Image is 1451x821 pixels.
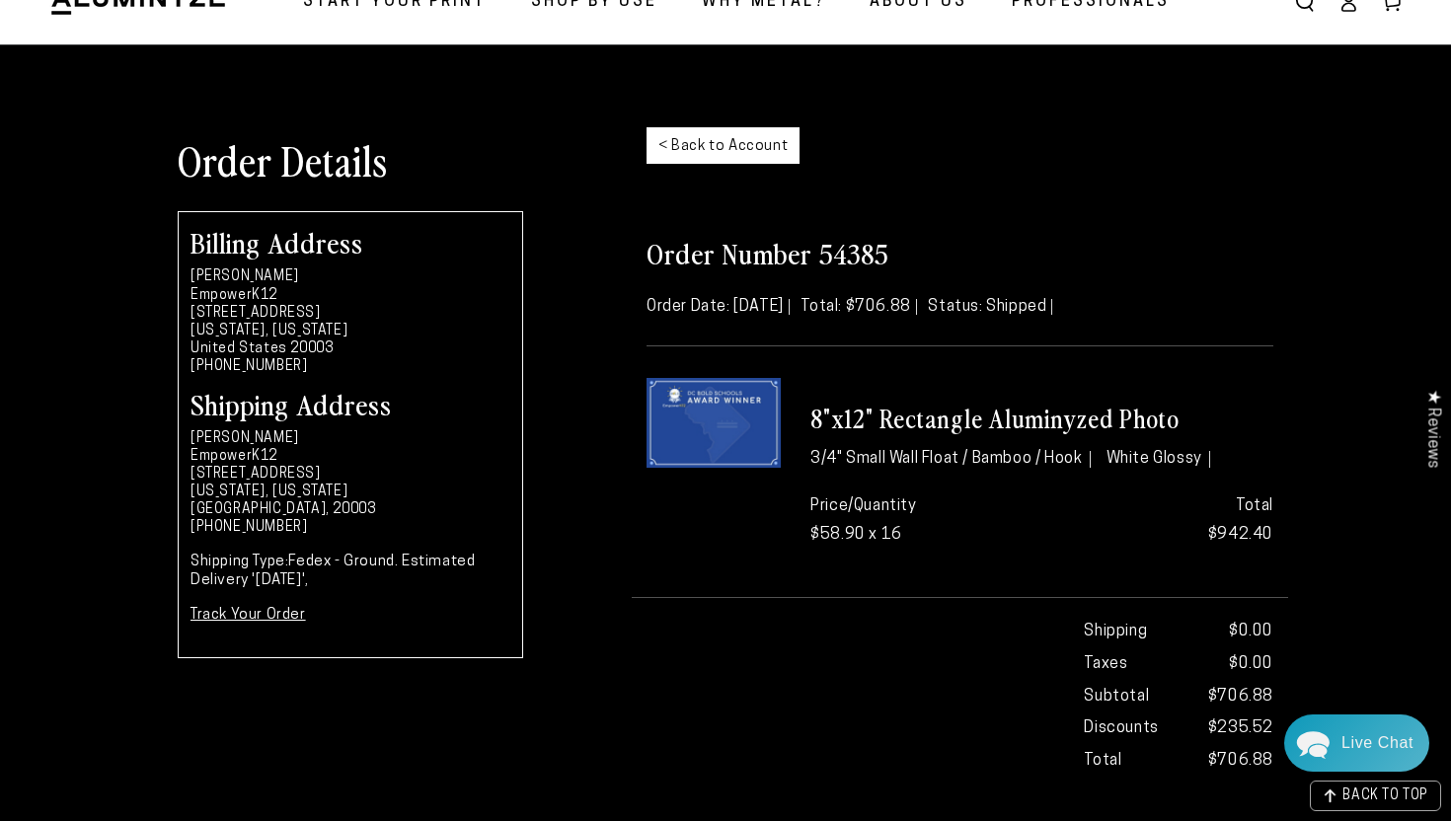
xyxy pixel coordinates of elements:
[151,566,267,576] span: We run on
[1284,714,1429,772] div: Chat widget toggle
[191,519,510,537] li: [PHONE_NUMBER]
[65,285,383,304] p: Hi, Hope you are well. Thank you for your message. I'm out of the office this week and will respo...
[1208,683,1273,711] span: $706.88
[191,228,510,256] h2: Billing Address
[191,553,510,591] p: Fedex - Ground. Estimated Delivery '[DATE]',
[191,555,288,569] strong: Shipping Type:
[1084,683,1149,711] strong: Subtotal
[1057,492,1273,550] p: $942.40
[130,595,289,627] a: Leave A Message
[191,323,510,340] li: [US_STATE], [US_STATE]
[1084,618,1147,646] strong: Shipping
[185,30,236,81] img: John
[801,299,916,315] span: Total: $706.88
[348,394,383,409] div: [DATE]
[1107,451,1211,469] li: White Glossy
[647,378,781,468] img: 8"x12" Rectangle White Glossy Aluminyzed Photo - 3/4" Small Wall Float / Hook
[647,127,800,164] a: < Back to Account
[65,349,383,368] p: Hi, Hope you are well. Thank you for your message. I'm out of the office this week and will respo...
[191,466,510,484] li: [STREET_ADDRESS]
[1229,650,1273,679] span: $0.00
[65,328,85,347] img: 7f1206ad86471c97b86100b7a77e7201
[928,299,1052,315] span: Status: Shipped
[1084,714,1158,743] strong: Discounts
[178,134,617,186] h1: Order Details
[1229,618,1273,646] span: $0.00
[1413,374,1451,484] div: Click to open Judge.me floating reviews tab
[191,305,510,323] li: [STREET_ADDRESS]
[90,200,348,219] div: Aluminyze
[348,265,383,280] div: [DATE]
[1341,714,1413,772] div: Contact Us Directly
[1236,498,1273,514] strong: Total
[647,299,790,315] span: Order Date: [DATE]
[810,403,1273,435] h3: 8"x12" Rectangle Aluminyzed Photo
[143,30,194,81] img: Marie J
[348,202,383,217] div: [DATE]
[65,221,383,240] p: thanks
[1208,714,1273,743] span: $235.52
[1084,747,1121,776] strong: Total
[1342,789,1428,803] span: BACK TO TOP
[39,164,378,183] div: Recent Conversations
[65,392,85,411] img: 7f1206ad86471c97b86100b7a77e7201
[191,431,299,446] strong: [PERSON_NAME]
[191,287,510,305] li: EmpowerK12
[226,30,277,81] img: Helga
[191,448,510,466] li: EmpowerK12
[1208,747,1273,776] strong: $706.88
[810,451,1091,469] li: 3/4" Small Wall Float / Bamboo / Hook
[65,413,383,432] p: Hi, Thanks for your message. I am out of the office on vacation and will return [DATE], August...
[191,390,510,417] h2: Shipping Address
[191,269,299,284] strong: [PERSON_NAME]
[90,328,348,346] div: Aluminyze
[191,608,306,623] a: Track Your Order
[191,484,510,501] li: [US_STATE], [US_STATE]
[1084,650,1127,679] strong: Taxes
[211,562,267,577] span: Re:amaze
[647,235,1273,270] h2: Order Number 54385
[191,340,510,358] li: United States 20003
[810,492,1027,550] p: Price/Quantity $58.90 x 16
[148,99,270,112] span: Away until [DATE]
[191,358,510,376] li: [PHONE_NUMBER]
[90,392,348,410] div: Aluminyze
[348,330,383,344] div: [DATE]
[65,263,85,283] img: 7f1206ad86471c97b86100b7a77e7201
[65,199,85,219] img: 7f1206ad86471c97b86100b7a77e7201
[90,264,348,283] div: Aluminyze
[191,501,510,519] li: [GEOGRAPHIC_DATA], 20003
